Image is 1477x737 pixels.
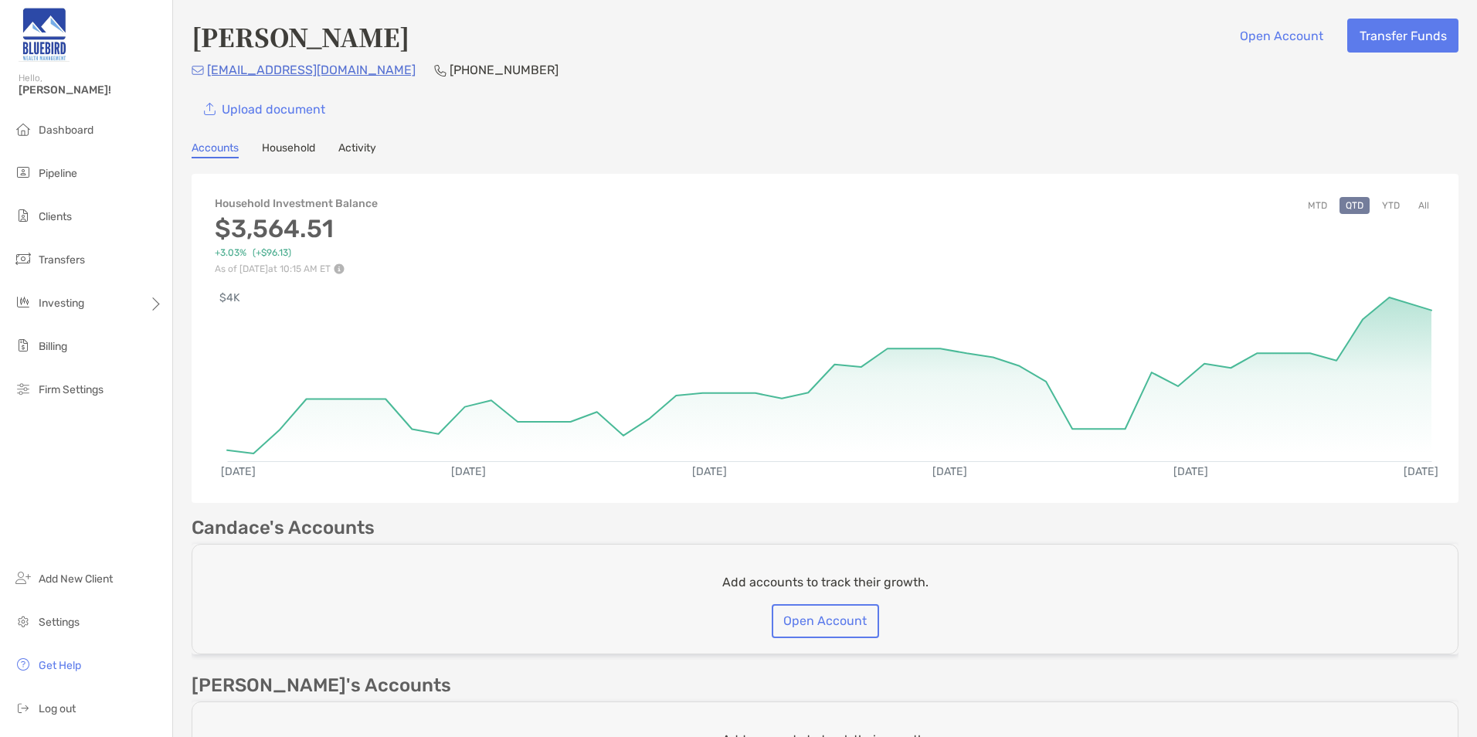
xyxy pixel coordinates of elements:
[253,247,291,259] span: ( +$96.13 )
[1339,197,1370,214] button: QTD
[192,66,204,75] img: Email Icon
[39,340,67,353] span: Billing
[39,572,113,586] span: Add New Client
[219,291,240,304] text: $4K
[14,293,32,311] img: investing icon
[932,465,967,478] text: [DATE]
[1404,465,1438,478] text: [DATE]
[39,383,104,396] span: Firm Settings
[215,263,378,274] p: As of [DATE] at 10:15 AM ET
[14,569,32,587] img: add_new_client icon
[1227,19,1335,53] button: Open Account
[39,616,80,629] span: Settings
[14,655,32,674] img: get-help icon
[262,141,315,158] a: Household
[1173,465,1208,478] text: [DATE]
[215,197,378,210] h4: Household Investment Balance
[338,141,376,158] a: Activity
[14,206,32,225] img: clients icon
[14,163,32,182] img: pipeline icon
[772,604,879,638] button: Open Account
[14,612,32,630] img: settings icon
[1376,197,1406,214] button: YTD
[14,120,32,138] img: dashboard icon
[14,250,32,268] img: transfers icon
[14,336,32,355] img: billing icon
[215,214,378,243] h3: $3,564.51
[14,379,32,398] img: firm-settings icon
[215,247,246,259] span: +3.03%
[692,465,727,478] text: [DATE]
[39,702,76,715] span: Log out
[450,60,559,80] p: [PHONE_NUMBER]
[39,297,84,310] span: Investing
[39,167,77,180] span: Pipeline
[434,64,446,76] img: Phone Icon
[19,6,70,62] img: Zoe Logo
[192,141,239,158] a: Accounts
[1302,197,1333,214] button: MTD
[334,263,345,274] img: Performance Info
[39,659,81,672] span: Get Help
[192,92,337,126] a: Upload document
[192,19,409,54] h4: [PERSON_NAME]
[722,572,929,592] p: Add accounts to track their growth.
[39,253,85,267] span: Transfers
[451,465,486,478] text: [DATE]
[192,676,451,695] p: [PERSON_NAME]'s Accounts
[207,60,416,80] p: [EMAIL_ADDRESS][DOMAIN_NAME]
[39,210,72,223] span: Clients
[19,83,163,97] span: [PERSON_NAME]!
[204,103,216,116] img: button icon
[221,465,256,478] text: [DATE]
[1412,197,1435,214] button: All
[39,124,93,137] span: Dashboard
[192,518,375,538] p: Candace's Accounts
[1347,19,1458,53] button: Transfer Funds
[14,698,32,717] img: logout icon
